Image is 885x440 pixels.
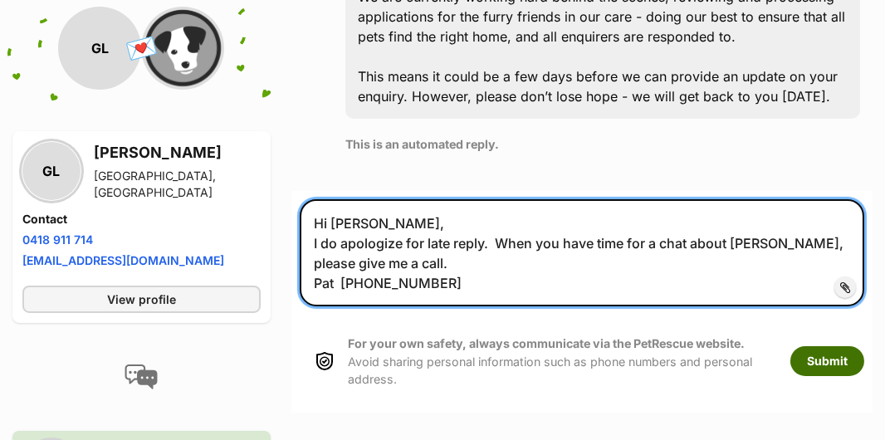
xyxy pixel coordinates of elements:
[94,141,261,164] h3: [PERSON_NAME]
[125,364,158,389] img: conversation-icon-4a6f8262b818ee0b60e3300018af0b2d0b884aa5de6e9bcb8d3d4eeb1a70a7c4.svg
[123,30,160,66] span: 💌
[107,291,176,308] span: View profile
[22,142,81,200] div: GL
[94,168,261,201] div: [GEOGRAPHIC_DATA], [GEOGRAPHIC_DATA]
[141,7,224,90] img: Paws 2 Luv profile pic
[790,346,864,376] button: Submit
[348,335,774,388] p: Avoid sharing personal information such as phone numbers and personal address.
[22,286,261,313] a: View profile
[22,253,224,267] a: [EMAIL_ADDRESS][DOMAIN_NAME]
[345,135,860,153] p: This is an automated reply.
[22,211,261,227] h4: Contact
[348,336,745,350] strong: For your own safety, always communicate via the PetRescue website.
[22,232,93,247] a: 0418 911 714
[58,7,141,90] div: GL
